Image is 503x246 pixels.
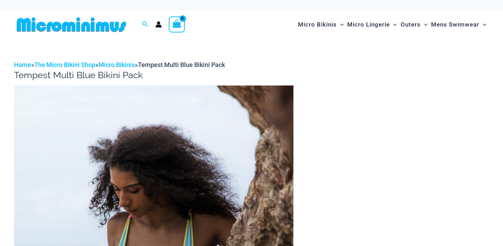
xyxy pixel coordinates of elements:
[155,21,162,28] a: Account icon link
[142,20,148,29] a: Search icon link
[399,14,429,35] a: OutersMenu ToggleMenu Toggle
[479,16,486,33] span: Menu Toggle
[337,16,344,33] span: Menu Toggle
[298,16,337,33] span: Micro Bikinis
[429,14,488,35] a: Mens SwimwearMenu ToggleMenu Toggle
[14,70,489,81] h1: Tempest Multi Blue Bikini Pack
[14,61,225,68] span: » » »
[169,16,185,32] a: View Shopping Cart, empty
[401,16,421,33] span: Outers
[347,16,390,33] span: Micro Lingerie
[345,14,399,35] a: Micro LingerieMenu ToggleMenu Toggle
[295,13,489,36] nav: Site Navigation
[390,16,397,33] span: Menu Toggle
[296,14,345,35] a: Micro BikinisMenu ToggleMenu Toggle
[99,61,135,68] a: Micro Bikinis
[421,16,428,33] span: Menu Toggle
[14,17,129,32] img: MM SHOP LOGO FLAT
[431,16,479,33] span: Mens Swimwear
[34,61,95,68] a: The Micro Bikini Shop
[14,61,31,68] a: Home
[138,61,225,68] span: Tempest Multi Blue Bikini Pack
